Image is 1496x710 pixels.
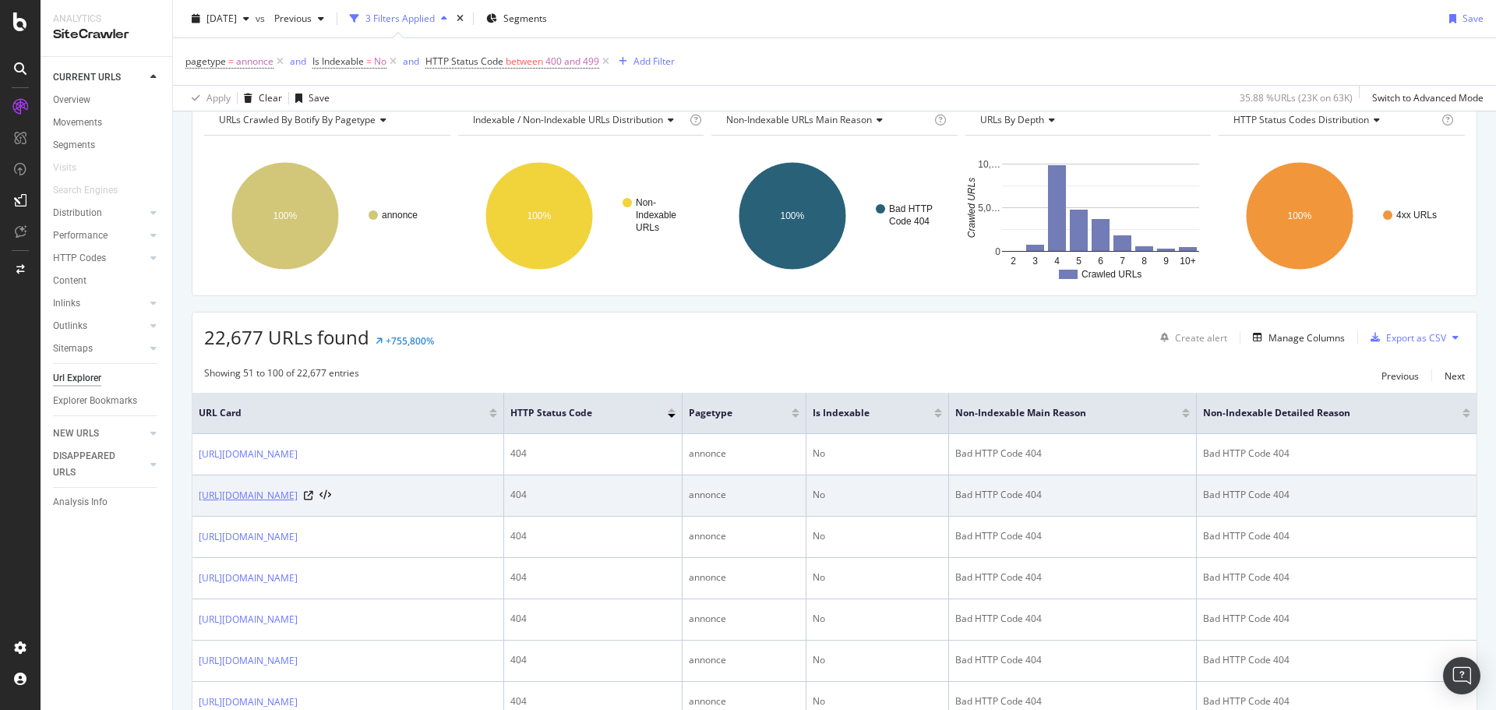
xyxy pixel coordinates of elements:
[689,570,799,585] div: annonce
[1081,269,1141,280] text: Crawled URLs
[206,91,231,104] div: Apply
[53,92,90,108] div: Overview
[386,334,434,348] div: +755,800%
[273,210,298,221] text: 100%
[365,12,435,25] div: 3 Filters Applied
[813,694,942,708] div: No
[53,160,76,176] div: Visits
[403,54,419,69] button: and
[1366,86,1484,111] button: Switch to Advanced Mode
[689,529,799,543] div: annonce
[813,612,942,626] div: No
[1240,91,1353,104] div: 35.88 % URLs ( 23K on 63K )
[1154,325,1227,350] button: Create alert
[510,653,676,667] div: 404
[510,447,676,461] div: 404
[204,366,359,385] div: Showing 51 to 100 of 22,677 entries
[204,148,450,284] div: A chart.
[980,113,1044,126] span: URLs by Depth
[1180,256,1195,267] text: 10+
[510,570,676,585] div: 404
[53,250,106,267] div: HTTP Codes
[366,55,372,68] span: =
[312,55,364,68] span: Is Indexable
[470,108,686,132] h4: Indexable / Non-Indexable URLs Distribution
[977,108,1198,132] h4: URLs by Depth
[955,570,1190,585] div: Bad HTTP Code 404
[1203,653,1470,667] div: Bad HTTP Code 404
[216,108,436,132] h4: URLs Crawled By Botify By pagetype
[813,406,911,420] span: Is Indexable
[53,494,108,510] div: Analysis Info
[1203,447,1470,461] div: Bad HTTP Code 404
[1203,406,1439,420] span: Non-Indexable Detailed Reason
[53,494,161,510] a: Analysis Info
[453,11,467,26] div: times
[53,370,101,387] div: Url Explorer
[1443,6,1484,31] button: Save
[726,113,872,126] span: Non-Indexable URLs Main Reason
[510,488,676,502] div: 404
[1141,256,1147,267] text: 8
[53,160,92,176] a: Visits
[1032,256,1038,267] text: 3
[403,55,419,68] div: and
[510,694,676,708] div: 404
[199,612,298,627] a: [URL][DOMAIN_NAME]
[53,182,133,199] a: Search Engines
[290,54,306,69] button: and
[1445,366,1465,385] button: Next
[382,210,418,221] text: annonce
[53,393,137,409] div: Explorer Bookmarks
[1443,657,1480,694] div: Open Intercom Messenger
[689,612,799,626] div: annonce
[1230,108,1438,132] h4: HTTP Status Codes Distribution
[1076,256,1081,267] text: 5
[53,182,118,199] div: Search Engines
[259,91,282,104] div: Clear
[1396,210,1437,221] text: 4xx URLs
[813,488,942,502] div: No
[636,210,676,221] text: Indexable
[1054,256,1060,267] text: 4
[268,12,312,25] span: Previous
[1247,328,1345,347] button: Manage Columns
[53,115,102,131] div: Movements
[53,69,146,86] a: CURRENT URLS
[374,51,386,72] span: No
[1381,369,1419,383] div: Previous
[527,210,551,221] text: 100%
[506,55,543,68] span: between
[689,406,768,420] span: pagetype
[955,447,1190,461] div: Bad HTTP Code 404
[53,205,146,221] a: Distribution
[1219,148,1465,284] div: A chart.
[204,324,369,350] span: 22,677 URLs found
[965,148,1212,284] svg: A chart.
[510,529,676,543] div: 404
[425,55,503,68] span: HTTP Status Code
[955,694,1190,708] div: Bad HTTP Code 404
[1364,325,1446,350] button: Export as CSV
[1011,256,1016,267] text: 2
[545,51,599,72] span: 400 and 499
[53,318,87,334] div: Outlinks
[53,295,146,312] a: Inlinks
[199,447,298,462] a: [URL][DOMAIN_NAME]
[1175,331,1227,344] div: Create alert
[53,228,108,244] div: Performance
[53,448,132,481] div: DISAPPEARED URLS
[1203,529,1470,543] div: Bad HTTP Code 404
[1381,366,1419,385] button: Previous
[813,529,942,543] div: No
[53,137,161,154] a: Segments
[889,203,933,214] text: Bad HTTP
[955,529,1190,543] div: Bad HTTP Code 404
[711,148,958,284] svg: A chart.
[185,55,226,68] span: pagetype
[228,55,234,68] span: =
[955,488,1190,502] div: Bad HTTP Code 404
[309,91,330,104] div: Save
[1233,113,1369,126] span: HTTP Status Codes Distribution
